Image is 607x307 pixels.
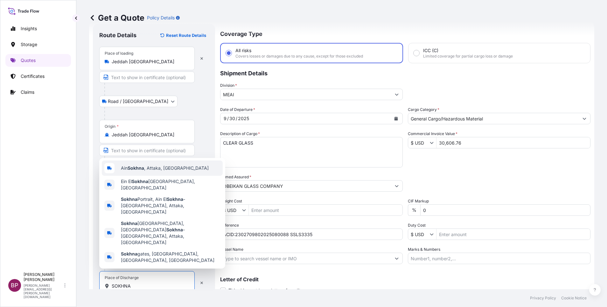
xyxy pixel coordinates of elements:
[21,41,37,48] p: Storage
[105,51,133,56] div: Place of loading
[408,222,426,229] label: Duty Cost
[220,174,251,180] label: Named Assured
[249,204,402,216] input: Enter amount
[121,221,137,226] b: Sokhna
[423,47,438,54] span: ICC (C)
[408,106,439,113] label: Cargo Category
[121,196,137,202] b: Sokhna
[420,204,590,216] input: Enter percentage
[121,165,209,171] span: Ain , Attaka, [GEOGRAPHIC_DATA]
[99,158,225,269] div: Show suggestions
[220,82,237,89] label: Division
[236,115,237,122] div: /
[99,72,195,83] input: Text to appear on certificate
[220,277,590,282] p: Letter of Credit
[235,47,251,54] span: All risks
[220,63,590,82] p: Shipment Details
[408,137,430,148] input: Commercial Invoice Value
[112,283,187,289] input: Place of Discharge
[408,253,590,264] input: Number1, number2,...
[220,198,242,204] label: Freight Cost
[237,115,250,122] div: year,
[391,180,402,192] button: Show suggestions
[229,115,236,122] div: day,
[423,54,513,59] span: Limited coverage for partial cargo loss or damage
[21,89,34,95] p: Claims
[408,198,429,204] label: CIF Markup
[408,131,457,137] label: Commercial Invoice Value
[99,96,178,107] button: Select transport
[99,145,195,156] input: Text to appear on certificate
[220,89,391,100] input: Type to search division
[227,115,229,122] div: /
[220,180,391,192] input: Full name
[24,283,63,299] p: [PERSON_NAME][EMAIL_ADDRESS][PERSON_NAME][DOMAIN_NAME]
[391,89,402,100] button: Show suggestions
[105,124,119,129] div: Origin
[128,165,144,171] b: Sokhna
[121,196,220,215] span: Portrait, Ain El - [GEOGRAPHIC_DATA], Attaka, [GEOGRAPHIC_DATA]
[242,207,248,213] button: Show suggestions
[391,253,402,264] button: Show suggestions
[105,275,139,280] div: Place of Discharge
[21,25,37,32] p: Insights
[430,231,436,237] button: Show suggestions
[121,251,220,263] span: gates, [GEOGRAPHIC_DATA], [GEOGRAPHIC_DATA], [GEOGRAPHIC_DATA]
[21,73,45,79] p: Certificates
[579,113,590,124] button: Show suggestions
[220,246,243,253] label: Vessel Name
[408,246,440,253] label: Marks & Numbers
[108,98,168,105] span: Road / [GEOGRAPHIC_DATA]
[220,222,239,229] label: Reference
[147,15,175,21] p: Policy Details
[220,204,242,216] input: Freight Cost
[220,253,391,264] input: Type to search vessel name or IMO
[167,196,183,202] b: Sokhna
[112,132,187,138] input: Origin
[220,106,255,113] span: Date of Departure
[121,220,220,246] span: [GEOGRAPHIC_DATA], [GEOGRAPHIC_DATA] - [GEOGRAPHIC_DATA], Attaka, [GEOGRAPHIC_DATA]
[530,296,556,301] p: Privacy Policy
[408,113,579,124] input: Select a commodity type
[132,179,148,184] b: Sokhna
[561,296,587,301] p: Cookie Notice
[166,227,183,232] b: Sokhna
[235,54,363,59] span: Covers losses or damages due to any cause, except for those excluded
[223,115,227,122] div: month,
[436,229,590,240] input: Enter amount
[121,178,220,191] span: Ein El [GEOGRAPHIC_DATA], [GEOGRAPHIC_DATA]
[220,229,403,240] input: Your internal reference
[89,13,144,23] p: Get a Quote
[408,229,430,240] input: Duty Cost
[24,272,63,282] p: [PERSON_NAME] [PERSON_NAME]
[112,58,187,65] input: Place of loading
[228,287,301,294] span: This shipment has a letter of credit
[408,204,420,216] div: %
[11,282,18,289] span: BP
[121,251,137,256] b: Sokhna
[391,113,401,124] button: Calendar
[21,57,36,64] p: Quotes
[436,137,590,148] input: Type amount
[430,140,436,146] button: Show suggestions
[220,131,260,137] label: Description of Cargo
